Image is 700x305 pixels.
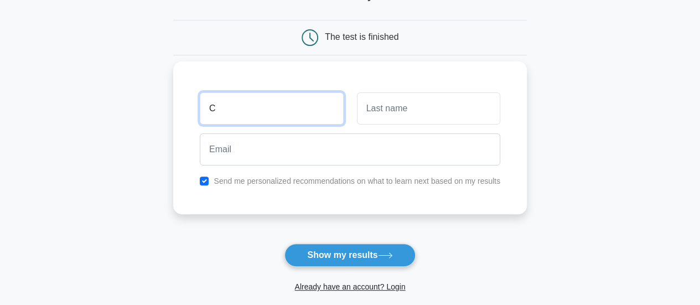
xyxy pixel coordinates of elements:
input: Last name [357,92,500,125]
input: Email [200,133,500,166]
div: The test is finished [325,32,398,42]
label: Send me personalized recommendations on what to learn next based on my results [214,177,500,185]
a: Already have an account? Login [294,282,405,291]
input: First name [200,92,343,125]
button: Show my results [284,244,415,267]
